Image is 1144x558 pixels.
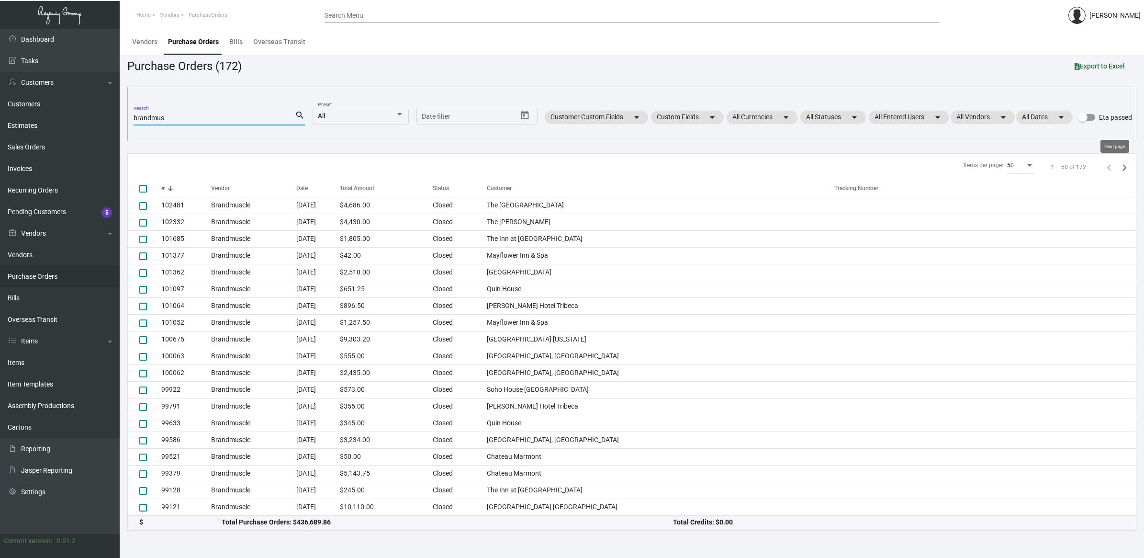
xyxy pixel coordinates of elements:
td: Chateau Marmont [487,448,834,465]
td: 101685 [161,230,211,247]
div: Date [296,184,308,193]
td: [DATE] [296,448,340,465]
mat-chip: All Dates [1016,111,1073,124]
td: Closed [433,348,487,364]
div: Status [433,184,449,193]
td: Brandmuscle [211,499,296,515]
td: The Inn at [GEOGRAPHIC_DATA] [487,230,834,247]
div: Current version: [4,536,53,546]
td: Mayflower Inn & Spa [487,247,834,264]
td: [DATE] [296,482,340,499]
div: Total Credits: $0.00 [673,517,1124,527]
td: Chateau Marmont [487,465,834,482]
td: $42.00 [340,247,433,264]
td: [DATE] [296,398,340,415]
span: Export to Excel [1075,62,1125,70]
span: Home [136,12,151,18]
div: # [161,184,165,193]
td: 101064 [161,297,211,314]
td: Closed [433,214,487,230]
mat-chip: All Statuses [800,111,866,124]
img: admin@bootstrapmaster.com [1068,7,1086,24]
td: Closed [433,264,487,281]
td: Brandmuscle [211,348,296,364]
div: Tracking Number [834,184,878,193]
td: $4,430.00 [340,214,433,230]
td: [PERSON_NAME] Hotel Tribeca [487,398,834,415]
td: Brandmuscle [211,247,296,264]
td: $555.00 [340,348,433,364]
td: $50.00 [340,448,433,465]
div: Date [296,184,340,193]
td: [DATE] [296,348,340,364]
td: Brandmuscle [211,297,296,314]
td: [GEOGRAPHIC_DATA], [GEOGRAPHIC_DATA] [487,364,834,381]
td: [DATE] [296,281,340,297]
td: The [GEOGRAPHIC_DATA] [487,197,834,214]
td: $896.50 [340,297,433,314]
td: Closed [433,331,487,348]
div: Purchase Orders [168,37,219,47]
div: $ [139,517,222,527]
td: [DATE] [296,230,340,247]
td: 101052 [161,314,211,331]
input: End date [460,113,505,121]
td: [GEOGRAPHIC_DATA], [GEOGRAPHIC_DATA] [487,348,834,364]
td: [GEOGRAPHIC_DATA] [GEOGRAPHIC_DATA] [487,499,834,515]
td: Closed [433,448,487,465]
td: [DATE] [296,197,340,214]
td: Closed [433,381,487,398]
td: 99379 [161,465,211,482]
td: [DATE] [296,331,340,348]
td: $2,435.00 [340,364,433,381]
td: [DATE] [296,415,340,432]
button: Previous page [1101,159,1117,175]
td: [GEOGRAPHIC_DATA], [GEOGRAPHIC_DATA] [487,432,834,448]
div: 1 – 50 of 172 [1051,163,1086,171]
td: 99521 [161,448,211,465]
mat-chip: Custom Fields [651,111,724,124]
div: Customer [487,184,512,193]
td: [DATE] [296,364,340,381]
td: $573.00 [340,381,433,398]
td: [DATE] [296,381,340,398]
td: [DATE] [296,247,340,264]
div: Bills [229,37,243,47]
td: [DATE] [296,465,340,482]
td: Closed [433,314,487,331]
button: Open calendar [517,108,533,123]
mat-chip: All Vendors [951,111,1015,124]
td: [DATE] [296,314,340,331]
td: Brandmuscle [211,364,296,381]
td: Closed [433,230,487,247]
td: [GEOGRAPHIC_DATA] [US_STATE] [487,331,834,348]
td: 99633 [161,415,211,432]
td: Closed [433,415,487,432]
td: 99922 [161,381,211,398]
div: [PERSON_NAME] [1089,11,1141,21]
td: Closed [433,432,487,448]
td: Brandmuscle [211,230,296,247]
td: Closed [433,297,487,314]
div: Total Purchase Orders: $436,689.86 [222,517,673,527]
td: Closed [433,398,487,415]
td: 99121 [161,499,211,515]
td: Brandmuscle [211,465,296,482]
mat-icon: arrow_drop_down [849,112,860,123]
td: Brandmuscle [211,331,296,348]
td: Brandmuscle [211,381,296,398]
td: Closed [433,482,487,499]
td: $3,234.00 [340,432,433,448]
div: Total Amount [340,184,374,193]
td: Brandmuscle [211,314,296,331]
td: 102332 [161,214,211,230]
div: Status [433,184,487,193]
mat-icon: arrow_drop_down [631,112,642,123]
td: Closed [433,364,487,381]
td: $1,257.50 [340,314,433,331]
td: $2,510.00 [340,264,433,281]
mat-icon: arrow_drop_down [1055,112,1067,123]
button: Export to Excel [1067,57,1133,75]
td: Closed [433,465,487,482]
mat-select: Items per page: [1007,162,1034,169]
